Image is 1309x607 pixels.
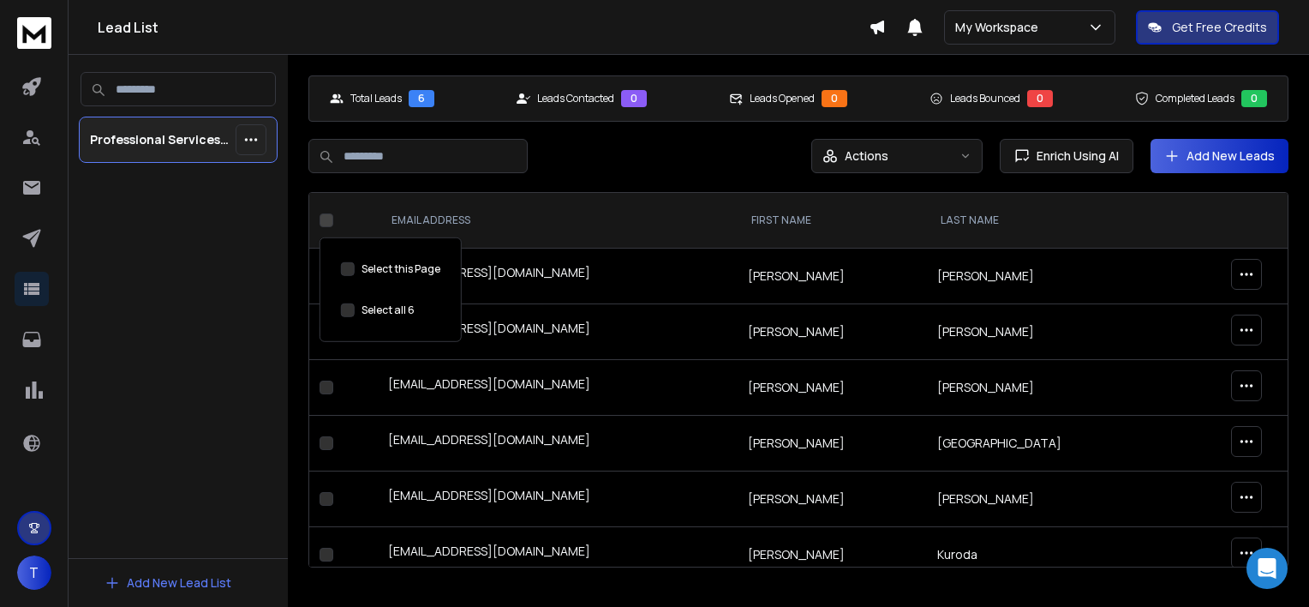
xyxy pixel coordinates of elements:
button: Get Free Credits [1136,10,1279,45]
p: Leads Opened [750,92,815,105]
a: Add New Leads [1164,147,1275,165]
td: [PERSON_NAME] [927,472,1161,527]
td: [PERSON_NAME] [927,304,1161,360]
label: Select all 6 [362,303,415,317]
td: [PERSON_NAME] [927,360,1161,416]
p: My Workspace [955,19,1045,36]
div: 0 [1027,90,1053,107]
p: Professional Services (Buying Intent) [90,131,229,148]
p: Actions [845,147,888,165]
div: 0 [621,90,647,107]
th: EMAIL ADDRESS [378,193,738,249]
div: [EMAIL_ADDRESS][DOMAIN_NAME] [388,264,727,288]
td: Kuroda [927,527,1161,583]
h1: Lead List [98,17,869,38]
p: Total Leads [350,92,402,105]
button: T [17,556,51,590]
div: 0 [1241,90,1267,107]
button: Enrich Using AI [1000,139,1133,173]
span: Enrich Using AI [1030,147,1119,165]
div: [EMAIL_ADDRESS][DOMAIN_NAME] [388,543,727,567]
td: [GEOGRAPHIC_DATA] [927,416,1161,472]
td: [PERSON_NAME] [738,472,927,527]
div: [EMAIL_ADDRESS][DOMAIN_NAME] [388,320,727,344]
p: Leads Bounced [950,92,1020,105]
th: LAST NAME [927,193,1161,249]
div: [EMAIL_ADDRESS][DOMAIN_NAME] [388,376,727,400]
div: [EMAIL_ADDRESS][DOMAIN_NAME] [388,487,727,511]
div: 0 [822,90,847,107]
p: Get Free Credits [1172,19,1267,36]
td: [PERSON_NAME] [738,416,927,472]
button: Add New Lead List [91,566,245,600]
td: [PERSON_NAME] [738,249,927,304]
p: Completed Leads [1156,92,1234,105]
label: Select this Page [362,262,440,276]
div: 6 [409,90,434,107]
div: [EMAIL_ADDRESS][DOMAIN_NAME] [388,431,727,455]
button: Add New Leads [1151,139,1288,173]
div: Open Intercom Messenger [1246,548,1288,589]
img: logo [17,17,51,49]
th: FIRST NAME [738,193,927,249]
td: [PERSON_NAME] [738,304,927,360]
p: Leads Contacted [537,92,614,105]
td: [PERSON_NAME] [927,249,1161,304]
td: [PERSON_NAME] [738,527,927,583]
td: [PERSON_NAME] [738,360,927,416]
